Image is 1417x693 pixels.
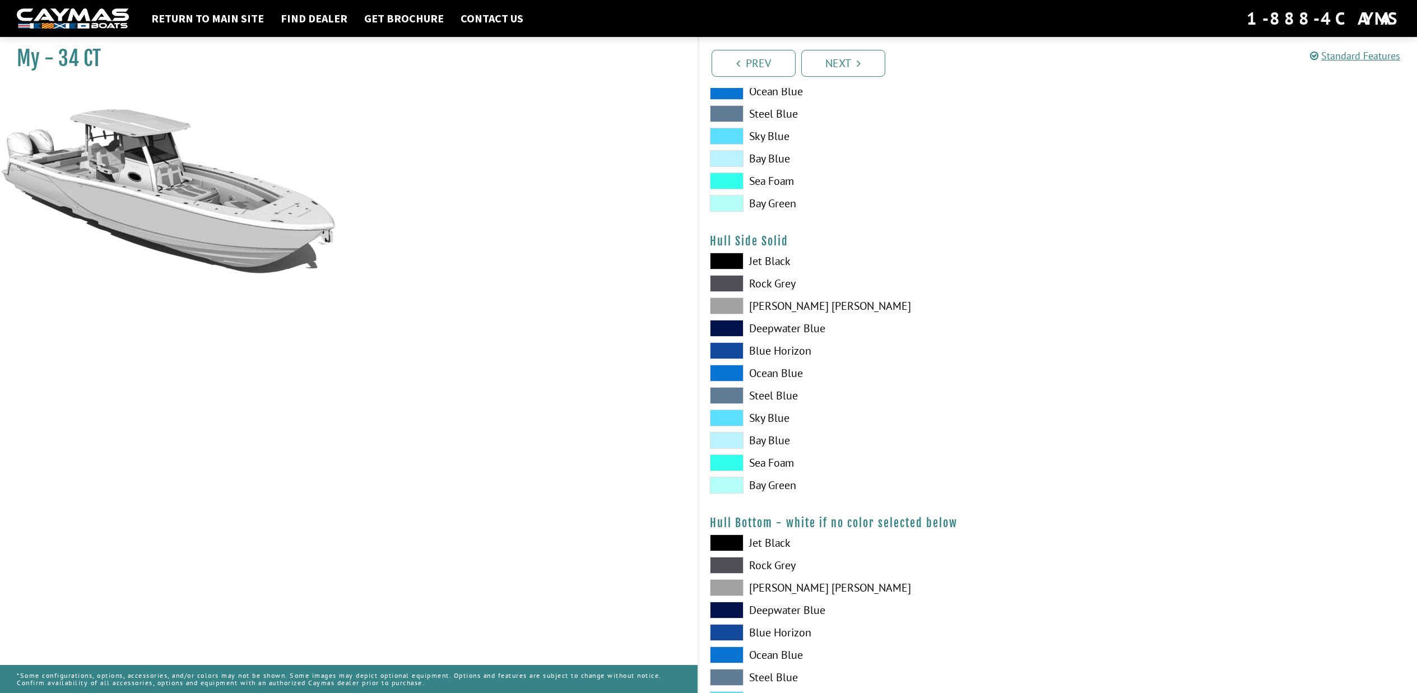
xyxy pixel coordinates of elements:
label: Bay Green [710,477,1047,494]
label: Deepwater Blue [710,602,1047,618]
label: Sky Blue [710,128,1047,145]
label: Sky Blue [710,410,1047,426]
label: Steel Blue [710,387,1047,404]
label: Ocean Blue [710,647,1047,663]
a: Contact Us [455,11,529,26]
label: Blue Horizon [710,342,1047,359]
label: Jet Black [710,534,1047,551]
label: Bay Blue [710,150,1047,167]
h4: Hull Side Solid [710,234,1406,248]
a: Prev [712,50,796,77]
label: Deepwater Blue [710,320,1047,337]
label: Bay Green [710,195,1047,212]
label: [PERSON_NAME] [PERSON_NAME] [710,579,1047,596]
label: Blue Horizon [710,624,1047,641]
label: Steel Blue [710,105,1047,122]
label: [PERSON_NAME] [PERSON_NAME] [710,297,1047,314]
img: white-logo-c9c8dbefe5ff5ceceb0f0178aa75bf4bb51f6bca0971e226c86eb53dfe498488.png [17,8,129,29]
a: Get Brochure [359,11,449,26]
label: Ocean Blue [710,83,1047,100]
a: Standard Features [1310,49,1400,62]
label: Jet Black [710,253,1047,269]
label: Steel Blue [710,669,1047,686]
h4: Hull Bottom - white if no color selected below [710,516,1406,530]
label: Rock Grey [710,557,1047,574]
p: *Some configurations, options, accessories, and/or colors may not be shown. Some images may depic... [17,666,681,692]
label: Ocean Blue [710,365,1047,382]
h1: My - 34 CT [17,46,670,71]
label: Bay Blue [710,432,1047,449]
div: 1-888-4CAYMAS [1247,6,1400,31]
label: Sea Foam [710,173,1047,189]
a: Next [801,50,885,77]
label: Rock Grey [710,275,1047,292]
a: Return to main site [146,11,270,26]
a: Find Dealer [275,11,353,26]
label: Sea Foam [710,454,1047,471]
